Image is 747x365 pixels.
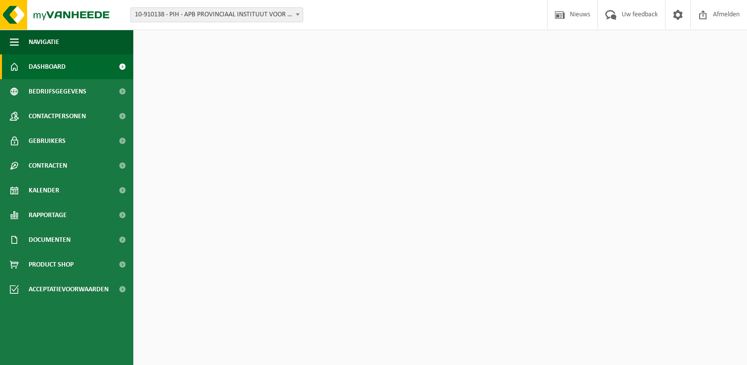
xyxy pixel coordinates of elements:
span: Dashboard [29,54,66,79]
span: Acceptatievoorwaarden [29,277,109,302]
span: Documenten [29,228,71,252]
span: 10-910138 - PIH - APB PROVINCIAAL INSTITUUT VOOR HYGIENE - ANTWERPEN [130,7,303,22]
span: Kalender [29,178,59,203]
span: Rapportage [29,203,67,228]
span: Contracten [29,153,67,178]
span: Contactpersonen [29,104,86,129]
span: Gebruikers [29,129,66,153]
span: Bedrijfsgegevens [29,79,86,104]
span: 10-910138 - PIH - APB PROVINCIAAL INSTITUUT VOOR HYGIENE - ANTWERPEN [131,8,303,22]
span: Navigatie [29,30,59,54]
span: Product Shop [29,252,74,277]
